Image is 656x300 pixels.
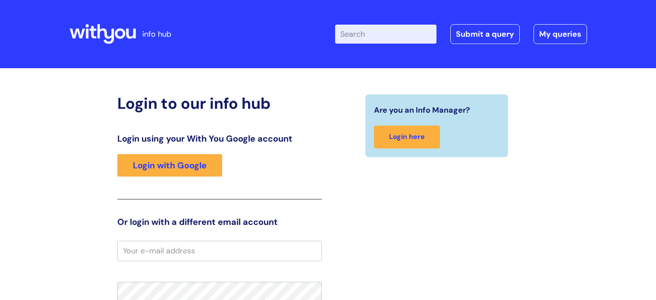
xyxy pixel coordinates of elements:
[374,126,440,148] a: Login here
[117,241,322,261] input: Your e-mail address
[142,27,171,41] p: info hub
[117,94,322,113] h2: Login to our info hub
[117,217,322,227] h3: Or login with a different email account
[117,154,222,177] a: Login with Google
[450,24,520,44] a: Submit a query
[117,133,322,144] h3: Login using your With You Google account
[374,103,470,117] span: Are you an Info Manager?
[534,24,587,44] a: My queries
[335,25,436,44] input: Search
